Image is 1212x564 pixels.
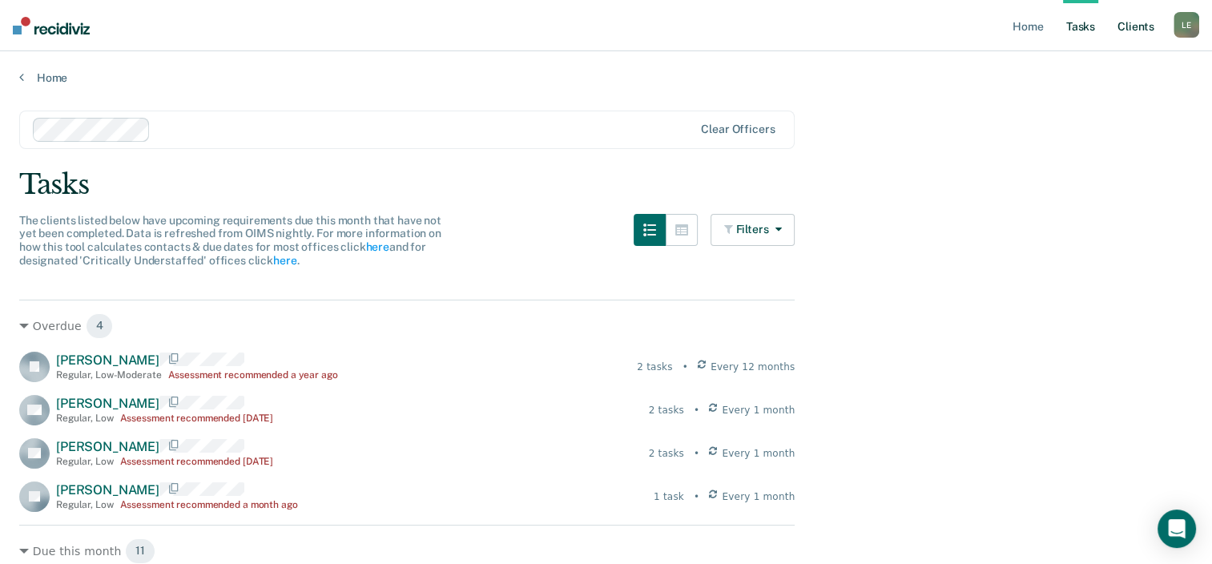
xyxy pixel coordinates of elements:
div: Overdue 4 [19,313,795,339]
span: [PERSON_NAME] [56,352,159,368]
span: Every 1 month [722,489,795,504]
span: 4 [86,313,114,339]
a: Home [19,70,1193,85]
div: 1 task [654,489,684,504]
span: [PERSON_NAME] [56,396,159,411]
div: Tasks [19,168,1193,201]
img: Recidiviz [13,17,90,34]
div: • [694,446,699,461]
div: Regular , Low [56,413,114,424]
div: Assessment recommended a month ago [120,499,298,510]
div: • [694,489,699,504]
a: here [365,240,389,253]
div: • [683,360,688,374]
span: Every 12 months [711,360,795,374]
div: Assessment recommended [DATE] [120,413,274,424]
button: LE [1174,12,1199,38]
span: 11 [125,538,155,564]
div: Due this month 11 [19,538,795,564]
button: Filters [711,214,795,246]
div: 2 tasks [649,446,684,461]
div: • [694,403,699,417]
div: 2 tasks [637,360,672,374]
a: here [273,254,296,267]
div: Clear officers [701,123,775,136]
span: Every 1 month [722,446,795,461]
div: Regular , Low-Moderate [56,369,162,381]
div: L E [1174,12,1199,38]
div: Assessment recommended [DATE] [120,456,274,467]
div: Regular , Low [56,499,114,510]
span: The clients listed below have upcoming requirements due this month that have not yet been complet... [19,214,441,267]
div: Open Intercom Messenger [1158,510,1196,548]
span: [PERSON_NAME] [56,482,159,498]
div: Regular , Low [56,456,114,467]
span: Every 1 month [722,403,795,417]
span: [PERSON_NAME] [56,439,159,454]
div: Assessment recommended a year ago [168,369,338,381]
div: 2 tasks [649,403,684,417]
